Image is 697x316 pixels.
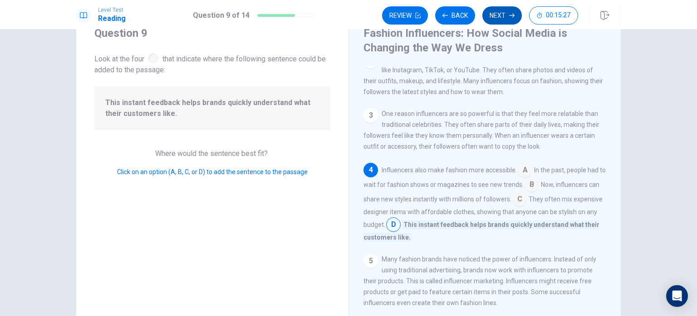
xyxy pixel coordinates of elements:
span: A [518,163,532,177]
span: Look at the four that indicate where the following sentence could be added to the passage: [94,51,330,75]
span: C [512,192,527,206]
span: Influencers also make fashion more accessible. [382,166,517,174]
span: One reason influencers are so powerful is that they feel more relatable than traditional celebrit... [363,110,599,150]
h1: Question 9 of 14 [193,10,250,21]
div: Open Intercom Messenger [666,285,688,307]
span: Where would the sentence best fit? [155,149,270,158]
span: Many fashion brands have noticed the power of influencers. Instead of only using traditional adve... [363,256,596,306]
div: 5 [363,254,378,268]
span: 00:15:27 [546,12,570,19]
span: This instant feedback helps brands quickly understand what their customers like. [363,220,599,242]
span: Click on an option (A, B, C, or D) to add the sentence to the passage [117,168,308,176]
h4: Question 9 [94,26,330,40]
button: Review [382,6,428,25]
span: This instant feedback helps brands quickly understand what their customers like. [105,97,319,119]
button: Back [435,6,475,25]
button: 00:15:27 [529,6,578,25]
button: Next [482,6,522,25]
span: D [386,217,401,232]
span: They often mix expensive designer items with affordable clothes, showing that anyone can be styli... [363,196,603,228]
div: 3 [363,108,378,123]
h4: Fashion Influencers: How Social Media is Changing the Way We Dress [363,26,604,55]
span: Level Test [98,7,126,13]
h1: Reading [98,13,126,24]
span: B [525,177,539,192]
div: 4 [363,163,378,177]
